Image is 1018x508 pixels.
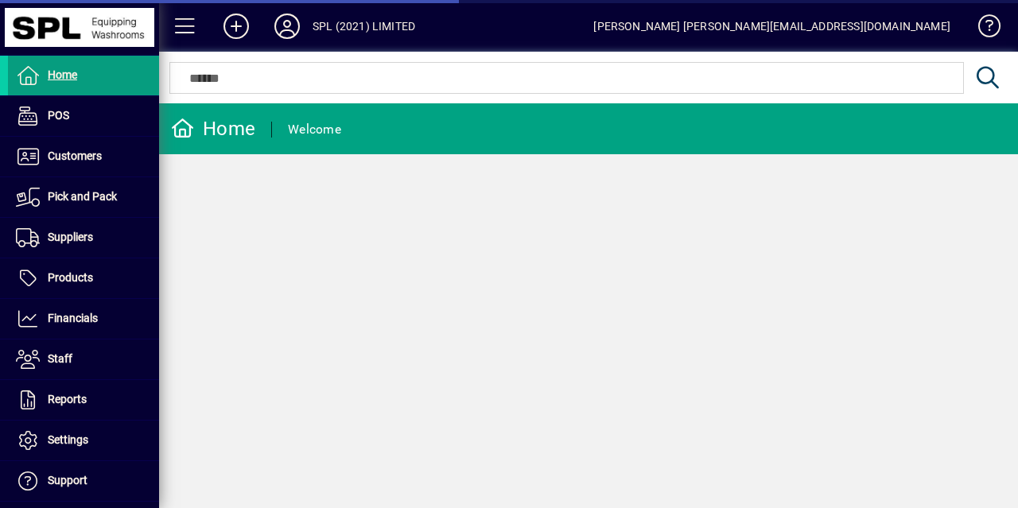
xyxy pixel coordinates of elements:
[8,380,159,420] a: Reports
[8,218,159,258] a: Suppliers
[211,12,262,41] button: Add
[262,12,313,41] button: Profile
[8,258,159,298] a: Products
[48,312,98,324] span: Financials
[8,177,159,217] a: Pick and Pack
[171,116,255,142] div: Home
[8,299,159,339] a: Financials
[48,393,87,405] span: Reports
[8,137,159,176] a: Customers
[48,271,93,284] span: Products
[48,433,88,446] span: Settings
[8,421,159,460] a: Settings
[8,461,159,501] a: Support
[593,14,950,39] div: [PERSON_NAME] [PERSON_NAME][EMAIL_ADDRESS][DOMAIN_NAME]
[8,96,159,136] a: POS
[48,149,102,162] span: Customers
[48,474,87,487] span: Support
[48,190,117,203] span: Pick and Pack
[48,68,77,81] span: Home
[8,339,159,379] a: Staff
[966,3,998,55] a: Knowledge Base
[48,352,72,365] span: Staff
[288,117,341,142] div: Welcome
[48,231,93,243] span: Suppliers
[313,14,415,39] div: SPL (2021) LIMITED
[48,109,69,122] span: POS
